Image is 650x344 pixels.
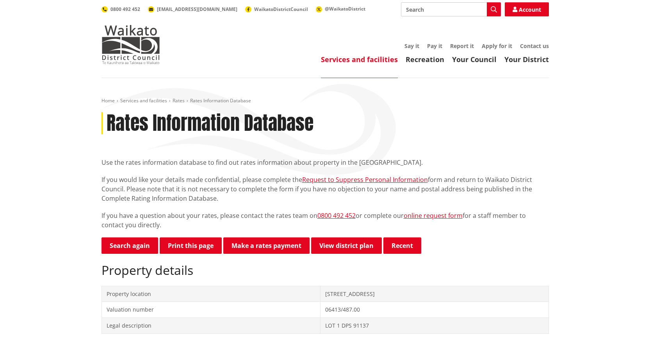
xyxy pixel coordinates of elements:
[505,2,549,16] a: Account
[223,237,310,254] a: Make a rates payment
[102,211,549,230] p: If you have a question about your rates, please contact the rates team on or complete our for a s...
[452,55,497,64] a: Your Council
[102,175,549,203] p: If you would like your details made confidential, please complete the form and return to Waikato ...
[102,302,321,318] td: Valuation number
[482,42,512,50] a: Apply for it
[321,302,548,318] td: 06413/487.00
[102,286,321,302] td: Property location
[245,6,308,12] a: WaikatoDistrictCouncil
[321,55,398,64] a: Services and facilities
[406,55,444,64] a: Recreation
[302,175,428,184] a: Request to Suppress Personal Information
[450,42,474,50] a: Report it
[110,6,140,12] span: 0800 492 452
[321,286,548,302] td: [STREET_ADDRESS]
[120,97,167,104] a: Services and facilities
[404,42,419,50] a: Say it
[317,211,356,220] a: 0800 492 452
[427,42,442,50] a: Pay it
[102,158,549,167] p: Use the rates information database to find out rates information about property in the [GEOGRAPHI...
[404,211,463,220] a: online request form
[160,237,222,254] button: Print this page
[311,237,382,254] a: View district plan
[254,6,308,12] span: WaikatoDistrictCouncil
[383,237,421,254] button: Recent
[102,98,549,104] nav: breadcrumb
[107,112,313,135] h1: Rates Information Database
[102,97,115,104] a: Home
[102,237,158,254] a: Search again
[148,6,237,12] a: [EMAIL_ADDRESS][DOMAIN_NAME]
[504,55,549,64] a: Your District
[316,5,365,12] a: @WaikatoDistrict
[325,5,365,12] span: @WaikatoDistrict
[102,25,160,64] img: Waikato District Council - Te Kaunihera aa Takiwaa o Waikato
[321,317,548,333] td: LOT 1 DPS 91137
[401,2,501,16] input: Search input
[102,263,549,278] h2: Property details
[520,42,549,50] a: Contact us
[102,317,321,333] td: Legal description
[157,6,237,12] span: [EMAIL_ADDRESS][DOMAIN_NAME]
[102,6,140,12] a: 0800 492 452
[173,97,185,104] a: Rates
[190,97,251,104] span: Rates Information Database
